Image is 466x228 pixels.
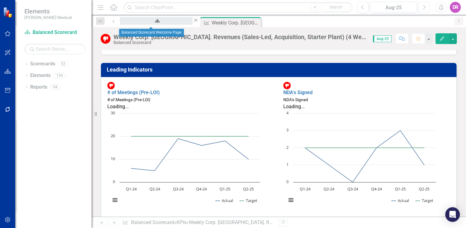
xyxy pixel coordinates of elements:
[111,196,119,204] button: View chart menu, Chart
[286,179,289,184] text: 0
[124,2,353,13] input: Search ClearPoint...
[101,34,110,44] img: Below Target
[300,186,311,192] text: Q1-24
[321,3,351,12] button: Search
[286,162,289,167] text: 1
[283,110,439,210] svg: Interactive chart
[304,146,425,149] g: Target, line 2 of 2 with 6 data points.
[30,72,51,79] a: Elements
[24,29,85,36] a: Balanced Scorecard
[371,186,382,192] text: Q4-24
[107,67,453,73] h3: Leading Indicators
[113,40,367,45] div: Balanced Scorecard
[111,133,115,138] text: 20
[119,29,184,37] div: Balanced Scorecard Welcome Page
[111,156,115,161] text: 10
[416,198,433,203] button: Show Target
[212,19,260,27] div: Weekly Corp. [GEOGRAPHIC_DATA]. Revenues (Sales-Led, Acquisition, Starter Plant) (4 Week Average)
[3,7,14,17] img: ClearPoint Strategy
[131,219,174,225] a: Balanced Scorecard
[286,127,289,133] text: 3
[283,110,450,210] div: Chart. Highcharts interactive chart.
[113,179,115,184] text: 0
[107,103,274,110] div: Loading...
[220,186,230,192] text: Q1-25
[286,145,289,150] text: 2
[347,186,358,192] text: Q3-24
[107,97,150,102] small: # of Meetings (Pre-LOI)
[177,219,186,225] a: KPIs
[173,186,184,192] text: Q3-24
[30,84,47,91] a: Reports
[125,23,187,31] div: Balanced Scorecard Welcome Page
[24,44,85,54] input: Search Below...
[54,73,66,78] div: 134
[283,82,291,89] img: Below Target
[329,5,342,9] span: Search
[149,186,160,192] text: Q2-24
[24,8,72,15] span: Elements
[450,2,461,13] button: DR
[372,4,415,11] div: Aug-25
[24,15,72,20] small: [PERSON_NAME] Medical
[111,110,115,116] text: 30
[216,198,233,203] button: Show Actual
[50,84,60,90] div: 94
[120,17,193,25] a: Balanced Scorecard Welcome Page
[283,97,308,102] small: NDA’s Signed
[107,82,115,89] img: Below Target
[243,186,254,192] text: Q2-25
[419,186,429,192] text: Q2-25
[30,61,55,68] a: Scorecards
[107,110,274,210] div: Chart. Highcharts interactive chart.
[196,186,207,192] text: Q4-24
[392,198,409,203] button: Show Actual
[130,135,250,138] g: Target, line 2 of 2 with 6 data points.
[283,103,450,110] div: Loading...
[287,196,295,204] button: View chart menu, Chart
[286,110,289,116] text: 4
[283,90,313,95] a: NDA’s Signed
[58,61,68,67] div: 53
[122,219,274,226] div: » »
[395,186,406,192] text: Q1-25
[189,219,407,225] div: Weekly Corp. [GEOGRAPHIC_DATA]. Revenues (Sales-Led, Acquisition, Starter Plant) (4 Week Average)
[126,186,137,192] text: Q1-24
[107,110,263,210] svg: Interactive chart
[370,2,417,13] button: Aug-25
[373,35,392,42] span: Aug-25
[113,34,367,40] div: Weekly Corp. [GEOGRAPHIC_DATA]. Revenues (Sales-Led, Acquisition, Starter Plant) (4 Week Average)
[324,186,335,192] text: Q2-24
[240,198,257,203] button: Show Target
[445,207,460,222] div: Open Intercom Messenger
[107,90,160,95] a: # of Meetings (Pre-LOI)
